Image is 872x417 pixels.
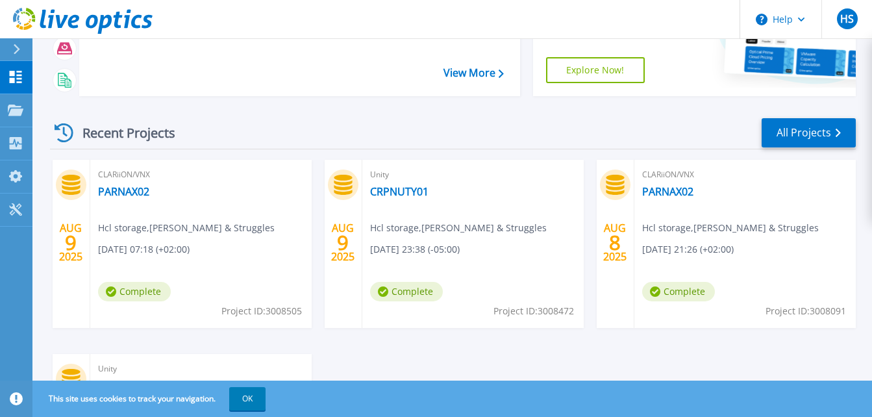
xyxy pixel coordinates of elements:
span: [DATE] 07:18 (+02:00) [98,242,190,257]
span: 9 [337,237,349,248]
a: View More [443,67,504,79]
span: Unity [98,362,304,376]
span: [DATE] 21:26 (+02:00) [642,242,734,257]
span: This site uses cookies to track your navigation. [36,387,266,411]
span: Complete [370,282,443,301]
div: AUG 2025 [330,219,355,266]
div: Recent Projects [50,117,193,149]
a: PARNAX02 [642,185,693,198]
div: AUG 2025 [603,219,627,266]
span: Project ID: 3008505 [221,304,302,318]
span: Project ID: 3008472 [493,304,574,318]
span: Complete [642,282,715,301]
a: Explore Now! [546,57,645,83]
span: [DATE] 23:38 (-05:00) [370,242,460,257]
a: All Projects [762,118,856,147]
a: CRPNUTY01 [98,379,156,392]
span: Hcl storage , [PERSON_NAME] & Struggles [98,221,275,235]
div: AUG 2025 [58,219,83,266]
span: CLARiiON/VNX [98,168,304,182]
span: Complete [98,282,171,301]
span: Hcl storage , [PERSON_NAME] & Struggles [642,221,819,235]
span: CLARiiON/VNX [642,168,848,182]
span: Project ID: 3008091 [766,304,846,318]
a: PARNAX02 [98,185,149,198]
span: 9 [65,237,77,248]
span: Unity [370,168,576,182]
a: CRPNUTY01 [370,185,429,198]
button: OK [229,387,266,411]
span: 8 [609,237,621,248]
span: HS [840,14,854,24]
span: Hcl storage , [PERSON_NAME] & Struggles [370,221,547,235]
